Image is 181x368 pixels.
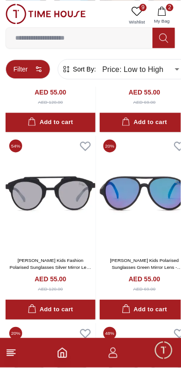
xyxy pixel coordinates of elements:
span: 20 % [103,140,116,153]
div: Add to cart [122,118,167,128]
div: Add to cart [122,305,167,315]
h4: AED 55.00 [129,275,160,284]
button: Filter [6,59,50,79]
div: AED 69.00 [133,286,156,293]
span: 20 % [9,327,22,340]
button: Sort By: [62,65,96,74]
h4: AED 55.00 [35,88,66,97]
span: 2 [166,4,174,11]
a: [PERSON_NAME] Kids Fashion Polarised Sunglasses Silver Mirror Lens - LCK102C03 [10,258,91,277]
div: Add to cart [28,118,73,128]
h4: AED 55.00 [129,88,160,97]
span: 9 [139,4,147,11]
div: Chat Widget [154,341,174,361]
div: AED 69.00 [133,99,156,106]
button: Add to cart [6,300,96,320]
img: Lee Cooper Kids Fashion Polarised Sunglasses Silver Mirror Lens - LCK102C03 [6,136,96,252]
div: AED 120.00 [38,99,63,106]
button: 2My Bag [149,4,175,27]
img: ... [6,4,86,24]
span: 54 % [9,140,22,153]
a: 9Wishlist [126,4,149,27]
div: Add to cart [28,305,73,315]
h4: AED 55.00 [35,275,66,284]
span: My Bag [151,18,174,24]
button: Add to cart [6,113,96,133]
a: Home [57,348,68,359]
span: Sort By: [71,65,96,74]
span: 48 % [103,327,116,340]
span: Wishlist [126,18,149,25]
div: AED 120.00 [38,286,63,293]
